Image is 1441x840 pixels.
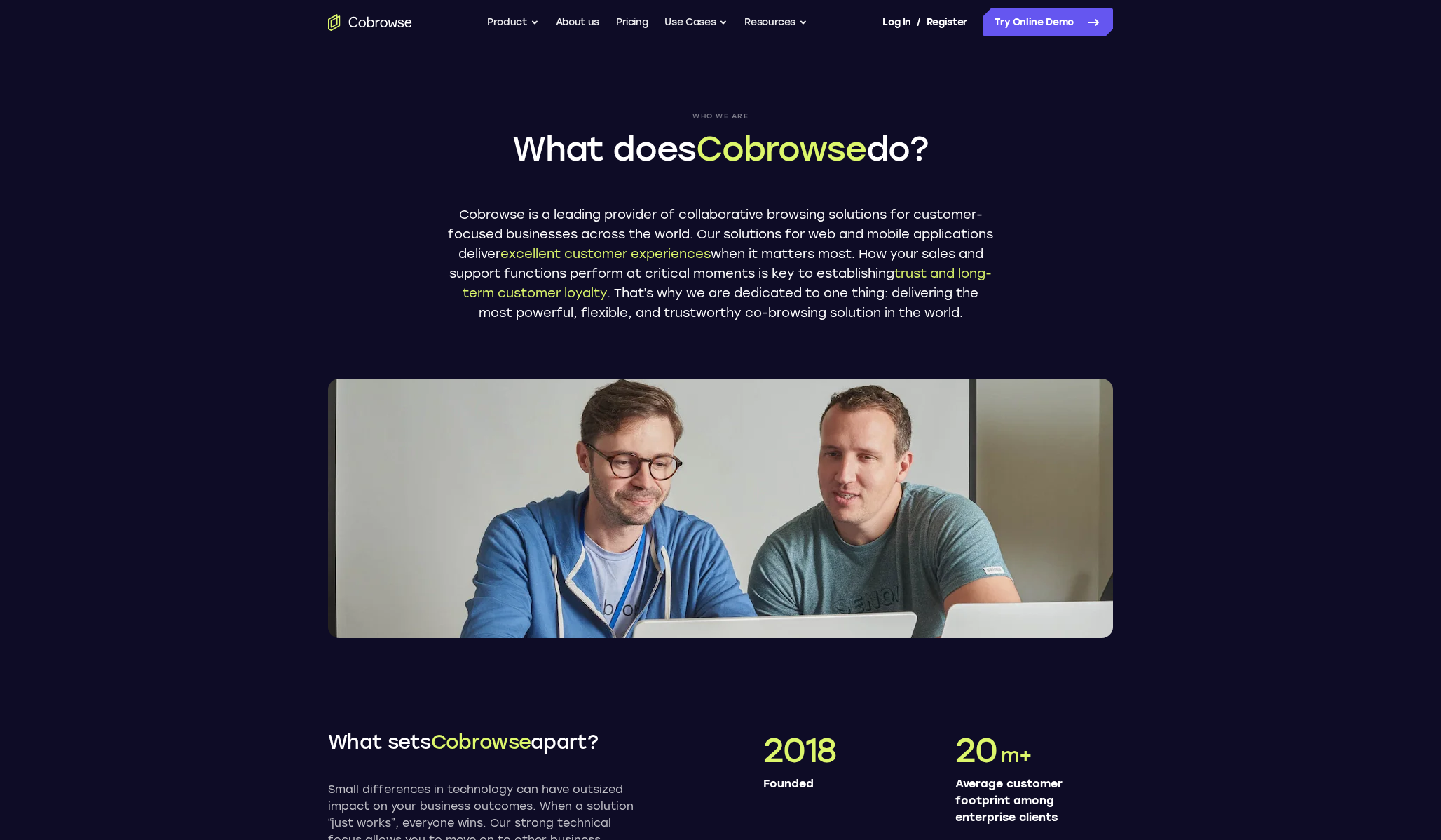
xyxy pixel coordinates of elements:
a: Register [927,8,967,36]
span: Who we are [447,112,994,121]
img: Two Cobrowse software developers, João and Ross, working on their computers [328,379,1113,638]
span: excellent customer experiences [500,246,711,262]
p: Founded [763,775,910,792]
a: Log In [882,8,910,36]
h2: What sets apart? [328,728,645,756]
span: m+ [1001,743,1032,767]
span: / [917,14,921,31]
button: Product [487,8,539,36]
a: Go to the home page [328,14,412,31]
a: Try Online Demo [983,8,1113,36]
span: Cobrowse [696,128,866,169]
span: 2018 [763,730,836,771]
span: Cobrowse [431,730,531,754]
a: Pricing [616,8,648,36]
p: Cobrowse is a leading provider of collaborative browsing solutions for customer-focused businesse... [447,205,994,323]
a: About us [556,8,599,36]
h1: What does do? [447,126,994,171]
button: Use Cases [664,8,728,36]
button: Resources [744,8,807,36]
p: Average customer footprint among enterprise clients [955,775,1102,826]
span: 20 [955,730,997,771]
